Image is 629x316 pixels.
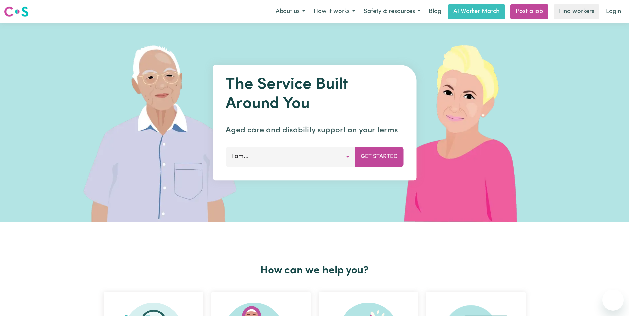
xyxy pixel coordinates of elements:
[359,5,425,19] button: Safety & resources
[226,76,403,114] h1: The Service Built Around You
[226,124,403,136] p: Aged care and disability support on your terms
[602,290,624,311] iframe: Button to launch messaging window
[448,4,505,19] a: AI Worker Match
[271,5,309,19] button: About us
[554,4,599,19] a: Find workers
[425,4,445,19] a: Blog
[355,147,403,167] button: Get Started
[510,4,548,19] a: Post a job
[4,4,29,19] a: Careseekers logo
[309,5,359,19] button: How it works
[100,264,530,277] h2: How can we help you?
[226,147,355,167] button: I am...
[602,4,625,19] a: Login
[4,6,29,18] img: Careseekers logo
